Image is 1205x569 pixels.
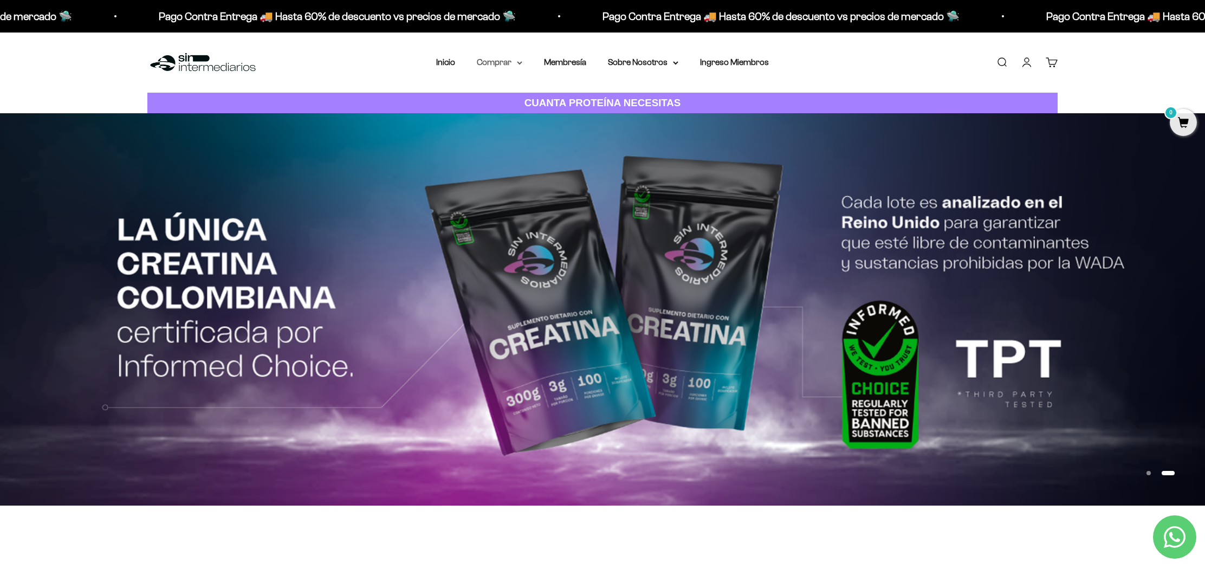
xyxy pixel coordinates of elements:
summary: Sobre Nosotros [608,55,678,69]
a: Inicio [436,57,455,67]
p: Pago Contra Entrega 🚚 Hasta 60% de descuento vs precios de mercado 🛸 [153,8,510,25]
a: Ingreso Miembros [700,57,769,67]
p: Pago Contra Entrega 🚚 Hasta 60% de descuento vs precios de mercado 🛸 [597,8,954,25]
a: Membresía [544,57,586,67]
mark: 0 [1164,106,1177,119]
summary: Comprar [477,55,522,69]
a: 0 [1170,118,1197,130]
strong: CUANTA PROTEÍNA NECESITAS [524,97,681,108]
a: CUANTA PROTEÍNA NECESITAS [147,93,1058,114]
